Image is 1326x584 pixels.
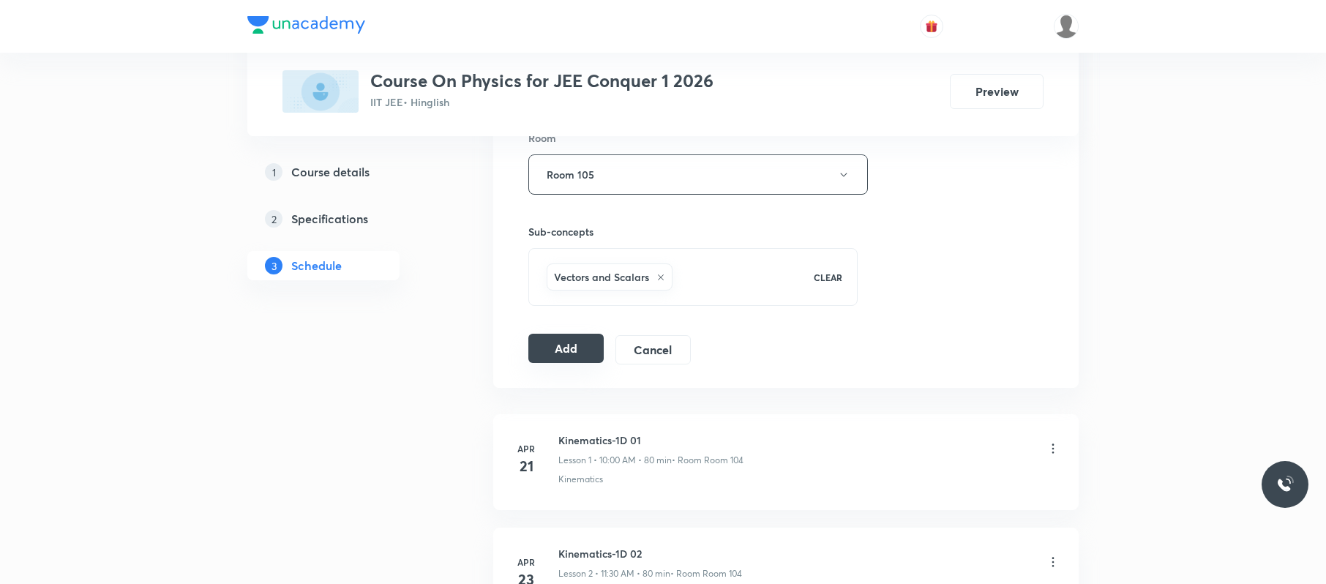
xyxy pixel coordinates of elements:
[370,70,713,91] h3: Course On Physics for JEE Conquer 1 2026
[558,567,670,580] p: Lesson 2 • 11:30 AM • 80 min
[528,154,868,195] button: Room 105
[554,269,649,285] h6: Vectors and Scalars
[1276,476,1294,493] img: ttu
[291,163,370,181] h5: Course details
[291,210,368,228] h5: Specifications
[247,16,365,37] a: Company Logo
[528,130,556,146] h6: Room
[615,335,691,364] button: Cancel
[670,567,742,580] p: • Room Room 104
[265,257,282,274] p: 3
[512,555,541,569] h6: Apr
[672,454,743,467] p: • Room Room 104
[950,74,1044,109] button: Preview
[814,271,842,284] p: CLEAR
[558,546,742,561] h6: Kinematics-1D 02
[282,70,359,113] img: 2E98CCDF-420F-4917-B238-6EFB0E23A7E3_plus.png
[558,473,603,486] p: Kinematics
[247,157,446,187] a: 1Course details
[558,454,672,467] p: Lesson 1 • 10:00 AM • 80 min
[1054,14,1079,39] img: aadi Shukla
[925,20,938,33] img: avatar
[291,257,342,274] h5: Schedule
[920,15,943,38] button: avatar
[370,94,713,110] p: IIT JEE • Hinglish
[528,224,858,239] h6: Sub-concepts
[265,210,282,228] p: 2
[558,433,743,448] h6: Kinematics-1D 01
[247,204,446,233] a: 2Specifications
[247,16,365,34] img: Company Logo
[528,334,604,363] button: Add
[512,455,541,477] h4: 21
[265,163,282,181] p: 1
[512,442,541,455] h6: Apr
